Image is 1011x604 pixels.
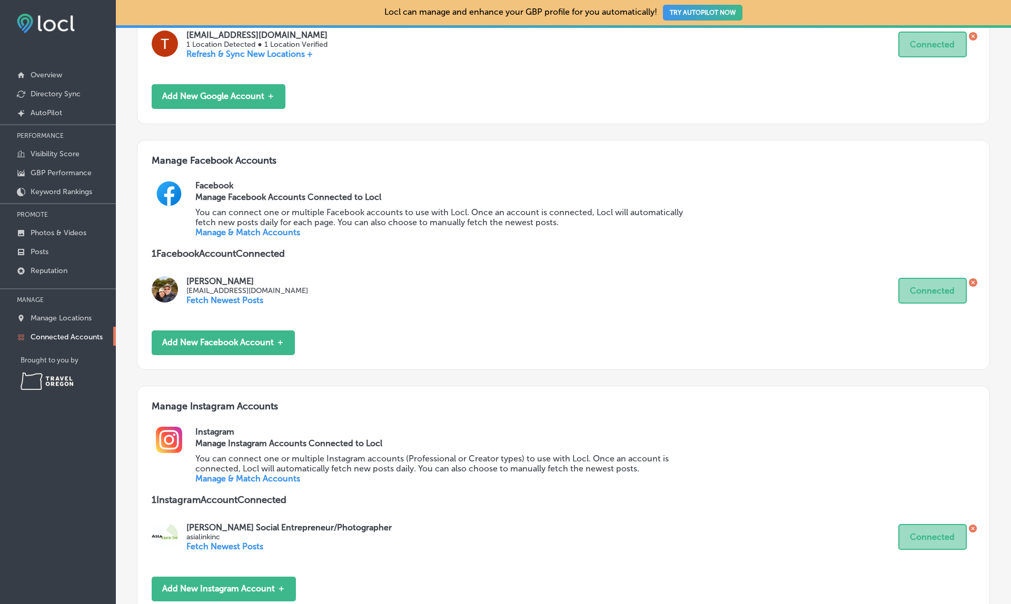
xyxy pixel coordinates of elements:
a: Manage & Match Accounts [195,227,300,237]
p: You can connect one or multiple Facebook accounts to use with Locl. Once an account is connected,... [195,207,702,227]
img: Travel Oregon [21,373,73,390]
p: Directory Sync [31,89,81,98]
p: [EMAIL_ADDRESS][DOMAIN_NAME] [186,30,328,40]
p: asialinkinc [186,532,392,541]
p: [PERSON_NAME] [186,276,308,286]
p: Visibility Score [31,149,80,158]
h2: Instagram [195,427,975,437]
img: fda3e92497d09a02dc62c9cd864e3231.png [17,14,75,33]
p: 1 Facebook Account Connected [152,248,975,259]
p: Overview [31,71,62,79]
h3: Manage Facebook Accounts [152,155,975,180]
p: You can connect one or multiple Instagram accounts (Professional or Creator types) to use with Lo... [195,454,702,474]
button: Add New Facebook Account ＋ [152,330,295,355]
p: Fetch Newest Posts [186,295,308,305]
h3: Manage Facebook Accounts Connected to Locl [195,192,702,202]
p: [PERSON_NAME] Social Entrepreneur/Photographer [186,522,392,532]
p: Reputation [31,266,67,275]
h3: Manage Instagram Accounts Connected to Locl [195,438,702,448]
button: Add New Google Account ＋ [152,84,285,109]
p: [EMAIL_ADDRESS][DOMAIN_NAME] [186,286,308,295]
p: Photos & Videos [31,228,86,237]
p: Refresh & Sync New Locations + [186,49,328,59]
button: Add New Instagram Account ＋ [152,577,296,601]
p: AutoPilot [31,108,62,117]
p: 1 Location Detected ● 1 Location Verified [186,40,328,49]
p: GBP Performance [31,168,92,177]
button: Connected [898,278,967,304]
button: Connected [898,32,967,57]
button: Connected [898,524,967,550]
p: Keyword Rankings [31,187,92,196]
p: 1 Instagram Account Connected [152,494,975,506]
p: Fetch Newest Posts [186,541,392,551]
p: Manage Locations [31,314,92,323]
p: Connected Accounts [31,333,103,341]
p: Posts [31,247,48,256]
a: Manage & Match Accounts [195,474,300,484]
button: TRY AUTOPILOT NOW [663,5,742,21]
p: Brought to you by [21,356,116,364]
h3: Manage Instagram Accounts [152,400,975,426]
h2: Facebook [195,180,975,190]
